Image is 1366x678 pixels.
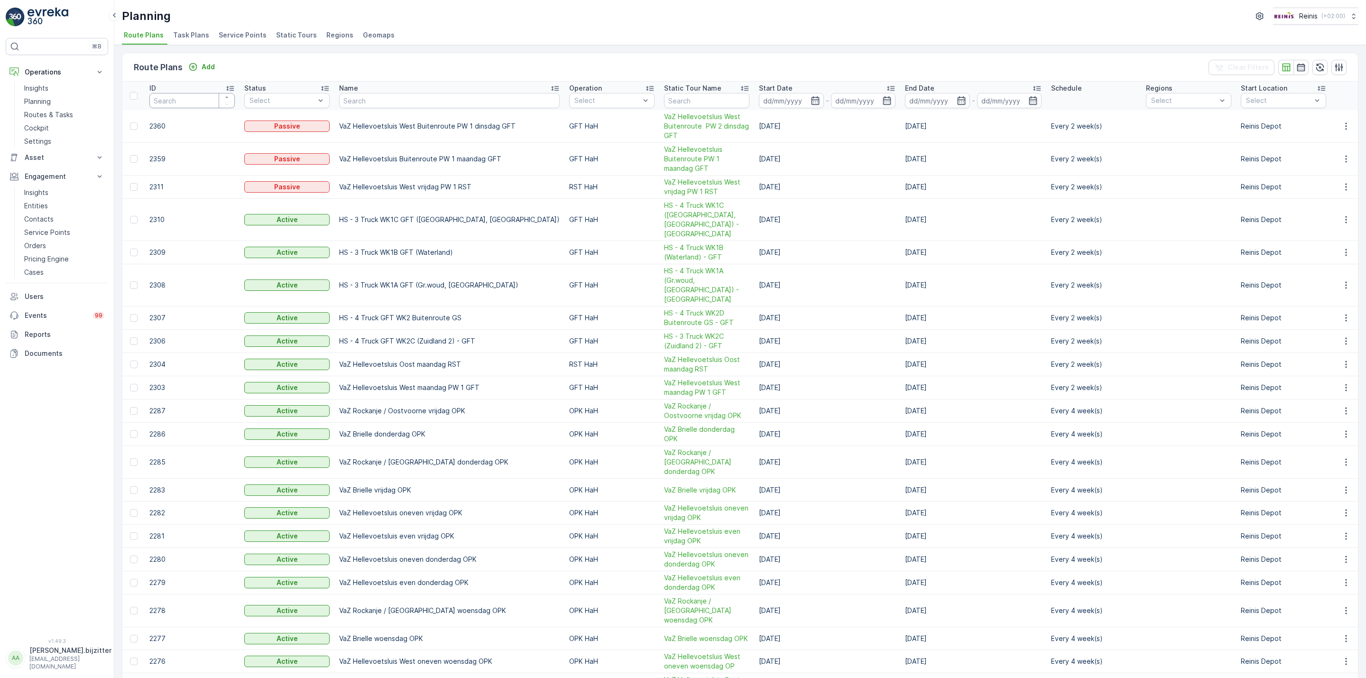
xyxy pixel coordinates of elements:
a: VaZ Brielle vrijdag OPK [664,485,749,495]
td: VaZ Rockanje / Oostvoorne vrijdag OPK [334,399,564,423]
td: 2310 [145,199,240,241]
p: Active [277,429,298,439]
td: VaZ Hellevoetsluis even donderdag OPK [334,571,564,594]
td: 2360 [145,110,240,143]
p: Status [244,84,266,93]
div: Toggle Row Selected [130,407,138,415]
td: [DATE] [900,143,1046,176]
div: Toggle Row Selected [130,314,138,322]
td: Every 4 week(s) [1046,571,1141,594]
td: [DATE] [900,479,1046,502]
span: VaZ Rockanje / [GEOGRAPHIC_DATA] woensdag OPK [664,596,749,625]
div: Toggle Row Selected [130,532,138,540]
td: Reinis Depot [1236,548,1331,571]
p: Operations [25,67,89,77]
td: [DATE] [900,353,1046,376]
td: OPK HaH [564,594,659,627]
p: Planning [24,97,51,106]
a: Planning [20,95,108,108]
button: Operations [6,63,108,82]
td: Every 2 week(s) [1046,110,1141,143]
td: Every 2 week(s) [1046,330,1141,353]
a: VaZ Hellevoetsluis oneven vrijdag OPK [664,503,749,522]
p: Active [277,248,298,257]
td: GFT HaH [564,330,659,353]
div: Toggle Row Selected [130,486,138,494]
a: VaZ Brielle woensdag OPK [664,634,749,643]
p: Insights [24,84,48,93]
div: Toggle Row Selected [130,281,138,289]
td: Reinis Depot [1236,650,1331,673]
td: Every 2 week(s) [1046,199,1141,241]
td: Reinis Depot [1236,446,1331,479]
td: [DATE] [754,353,900,376]
a: Settings [20,135,108,148]
td: GFT HaH [564,376,659,399]
td: [DATE] [900,399,1046,423]
p: Engagement [25,172,89,181]
div: Toggle Row Selected [130,249,138,256]
td: [DATE] [754,330,900,353]
div: Toggle Row Selected [130,216,138,223]
td: [DATE] [754,199,900,241]
p: Operation [569,84,602,93]
td: OPK HaH [564,548,659,571]
a: Insights [20,186,108,199]
td: [DATE] [900,627,1046,650]
p: Cockpit [24,123,49,133]
a: Service Points [20,226,108,239]
td: [DATE] [754,548,900,571]
td: VaZ Brielle donderdag OPK [334,423,564,446]
td: OPK HaH [564,399,659,423]
td: Every 4 week(s) [1046,594,1141,627]
td: [DATE] [900,306,1046,330]
p: Asset [25,153,89,162]
td: [DATE] [900,176,1046,199]
td: Reinis Depot [1236,525,1331,548]
td: [DATE] [900,199,1046,241]
td: [DATE] [900,110,1046,143]
td: Reinis Depot [1236,399,1331,423]
a: VaZ Rockanje / Oostvoorne woensdag OPK [664,596,749,625]
td: HS - 3 Truck WK1B GFT (Waterland) [334,241,564,264]
td: OPK HaH [564,423,659,446]
td: Reinis Depot [1236,594,1331,627]
a: Pricing Engine [20,252,108,266]
td: Reinis Depot [1236,502,1331,525]
td: Every 2 week(s) [1046,143,1141,176]
p: Cases [24,268,44,277]
p: Reports [25,330,104,339]
td: Every 2 week(s) [1046,264,1141,306]
a: HS - 3 Truck WK2C (Zuidland 2) - GFT [664,332,749,351]
a: HS - 4 Truck WK2D Buitenroute GS - GFT [664,308,749,327]
td: [DATE] [754,502,900,525]
td: OPK HaH [564,627,659,650]
td: Every 4 week(s) [1046,502,1141,525]
td: 2359 [145,143,240,176]
button: Clear Filters [1209,60,1274,75]
td: [DATE] [900,376,1046,399]
a: VaZ Hellevoetsluis West vrijdag PW 1 RST [664,177,749,196]
td: [DATE] [754,143,900,176]
span: VaZ Rockanje / [GEOGRAPHIC_DATA] donderdag OPK [664,448,749,476]
td: 2309 [145,241,240,264]
td: OPK HaH [564,502,659,525]
p: 99 [95,312,102,319]
td: Reinis Depot [1236,306,1331,330]
td: Every 4 week(s) [1046,423,1141,446]
td: [DATE] [754,525,900,548]
td: Every 4 week(s) [1046,548,1141,571]
p: Contacts [24,214,54,224]
td: Every 2 week(s) [1046,241,1141,264]
td: [DATE] [900,502,1046,525]
td: [DATE] [900,241,1046,264]
p: ⌘B [92,43,102,50]
td: VaZ Hellevoetsluis oneven vrijdag OPK [334,502,564,525]
button: Reinis(+02:00) [1273,8,1358,25]
p: Routes & Tasks [24,110,73,120]
td: [DATE] [754,110,900,143]
td: OPK HaH [564,479,659,502]
td: Reinis Depot [1236,110,1331,143]
p: Passive [274,121,300,131]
